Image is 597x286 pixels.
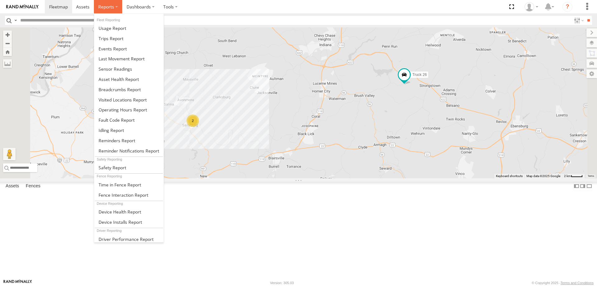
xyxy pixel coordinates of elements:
[580,182,586,191] label: Dock Summary Table to the Right
[586,182,592,191] label: Hide Summary Table
[187,115,199,127] div: 2
[270,281,294,285] div: Version: 305.03
[588,175,594,177] a: Terms
[561,281,594,285] a: Terms and Conditions
[3,39,12,48] button: Zoom out
[573,182,580,191] label: Dock Summary Table to the Left
[94,64,164,74] a: Sensor Readings
[412,73,427,77] span: Truck 26
[3,148,16,160] button: Drag Pegman onto the map to open Street View
[6,5,39,9] img: rand-logo.svg
[3,48,12,56] button: Zoom Home
[94,180,164,190] a: Time in Fences Report
[532,281,594,285] div: © Copyright 2025 -
[94,33,164,44] a: Trips Report
[94,54,164,64] a: Last Movement Report
[3,59,12,68] label: Measure
[496,174,523,178] button: Keyboard shortcuts
[94,115,164,125] a: Fault Code Report
[522,2,540,12] div: Samantha Graf
[562,174,585,178] button: Map Scale: 2 km per 34 pixels
[94,207,164,217] a: Device Health Report
[13,16,18,25] label: Search Query
[572,16,585,25] label: Search Filter Options
[23,182,44,190] label: Fences
[562,2,572,12] i: ?
[94,105,164,115] a: Asset Operating Hours Report
[564,174,571,178] span: 2 km
[2,182,22,190] label: Assets
[94,23,164,33] a: Usage Report
[526,174,560,178] span: Map data ©2025 Google
[94,135,164,146] a: Reminders Report
[94,44,164,54] a: Full Events Report
[94,162,164,173] a: Safety Report
[94,125,164,135] a: Idling Report
[3,280,32,286] a: Visit our Website
[94,217,164,227] a: Device Installs Report
[94,234,164,244] a: Driver Performance Report
[94,84,164,95] a: Breadcrumbs Report
[94,146,164,156] a: Service Reminder Notifications Report
[94,190,164,200] a: Fence Interaction Report
[94,95,164,105] a: Visited Locations Report
[94,74,164,84] a: Asset Health Report
[3,30,12,39] button: Zoom in
[586,69,597,78] label: Map Settings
